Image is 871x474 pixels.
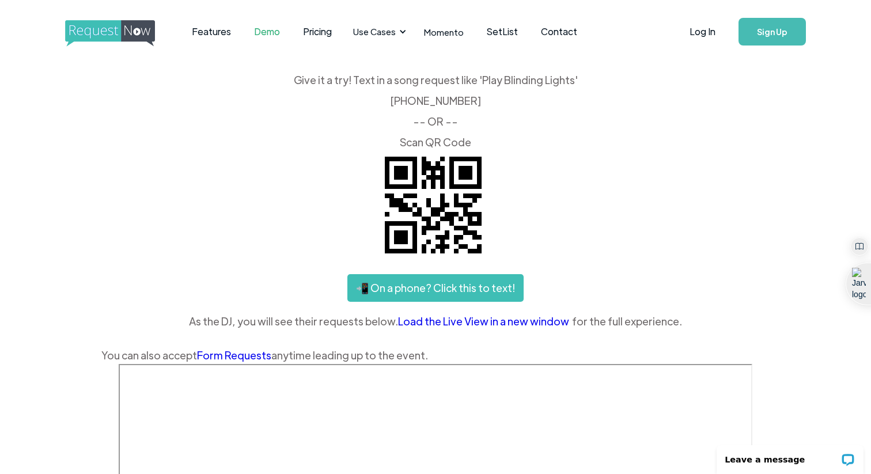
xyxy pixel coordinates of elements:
a: Sign Up [739,18,806,45]
a: home [65,20,152,43]
div: Use Cases [346,14,410,50]
a: Form Requests [197,348,271,362]
a: Features [180,14,243,50]
a: 📲 On a phone? Click this to text! [347,274,524,302]
img: requestnow logo [65,20,176,47]
a: Load the Live View in a new window [398,313,572,330]
a: Contact [529,14,589,50]
div: Give it a try! Text in a song request like 'Play Blinding Lights' ‍ [PHONE_NUMBER] -- OR -- ‍ Sca... [101,75,770,147]
a: Momento [412,15,475,49]
iframe: LiveChat chat widget [709,438,871,474]
div: As the DJ, you will see their requests below. for the full experience. [101,313,770,330]
a: Demo [243,14,291,50]
div: Use Cases [353,25,396,38]
div: You can also accept anytime leading up to the event. [101,347,770,364]
a: Log In [678,12,727,52]
a: SetList [475,14,529,50]
a: Pricing [291,14,343,50]
img: QR code [376,147,491,263]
